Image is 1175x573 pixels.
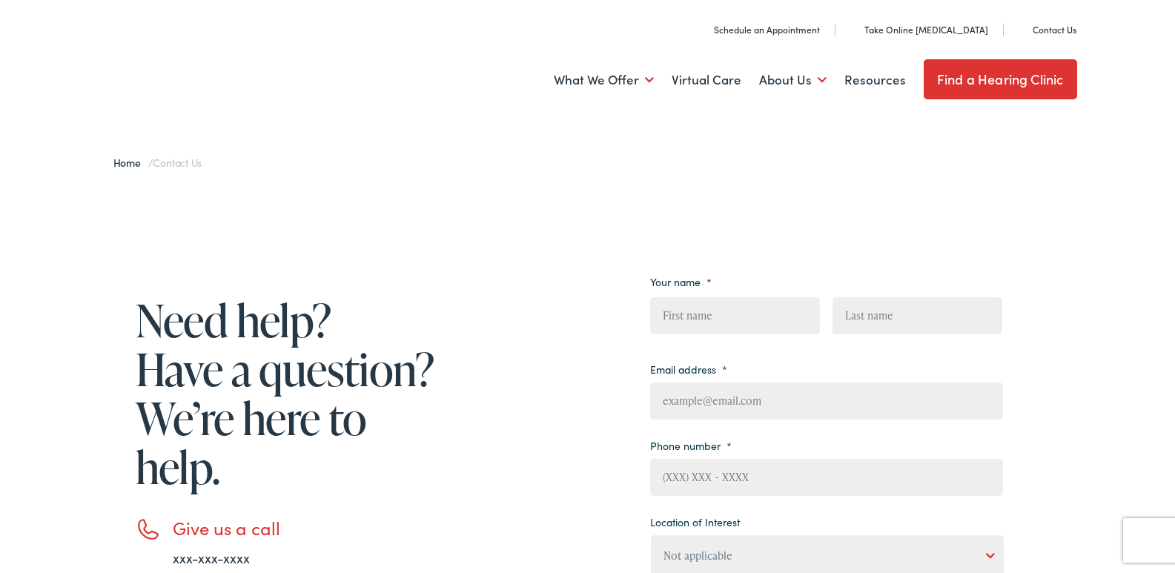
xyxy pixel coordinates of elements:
[848,22,858,37] img: utility icon
[650,275,712,288] label: Your name
[698,22,708,37] img: utility icon
[650,382,1003,420] input: example@email.com
[153,155,202,170] span: Contact Us
[554,53,654,107] a: What We Offer
[848,23,988,36] a: Take Online [MEDICAL_DATA]
[833,297,1002,334] input: Last name
[173,549,250,567] a: xxx-xxx-xxxx
[672,53,741,107] a: Virtual Care
[759,53,827,107] a: About Us
[650,362,727,376] label: Email address
[136,296,440,491] h1: Need help? Have a question? We’re here to help.
[844,53,906,107] a: Resources
[1016,23,1076,36] a: Contact Us
[924,59,1077,99] a: Find a Hearing Clinic
[698,23,820,36] a: Schedule an Appointment
[650,439,732,452] label: Phone number
[173,517,440,539] h3: Give us a call
[650,459,1003,496] input: (XXX) XXX - XXXX
[650,297,820,334] input: First name
[1016,22,1027,37] img: utility icon
[113,155,202,170] span: /
[113,155,148,170] a: Home
[650,515,740,529] label: Location of Interest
